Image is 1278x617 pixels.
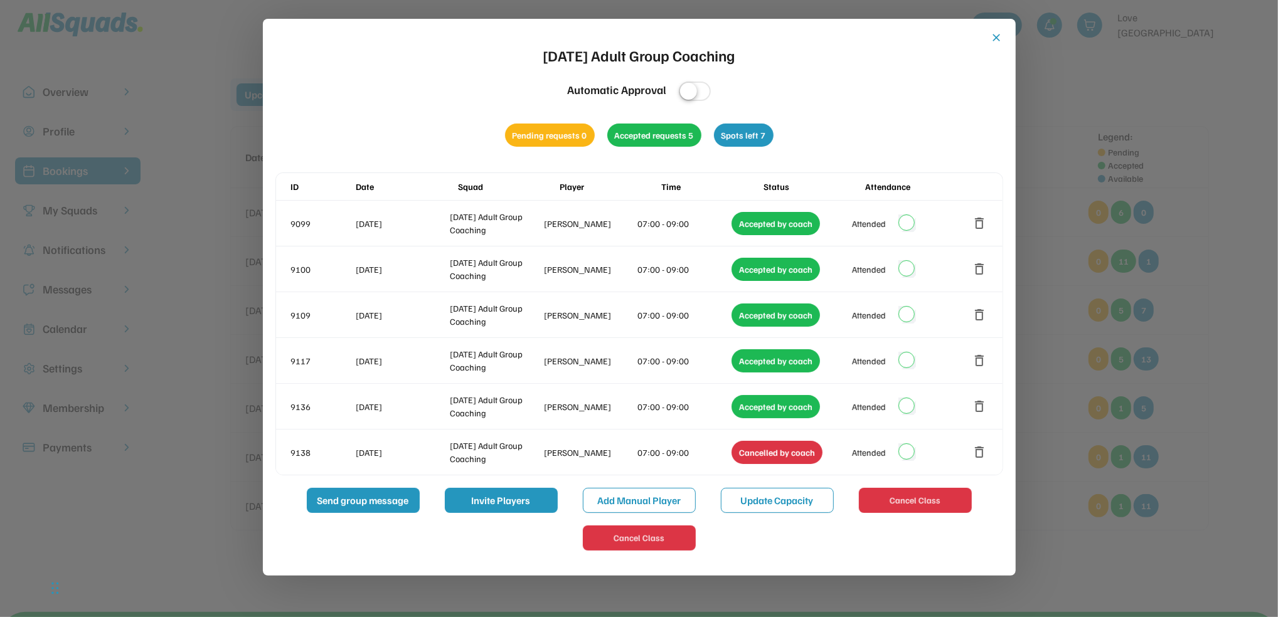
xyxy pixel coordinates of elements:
[544,400,636,413] div: [PERSON_NAME]
[356,400,448,413] div: [DATE]
[560,180,659,193] div: Player
[972,307,988,322] button: delete
[732,303,820,327] div: Accepted by coach
[865,180,964,193] div: Attendance
[544,308,636,322] div: [PERSON_NAME]
[450,210,541,236] div: [DATE] Adult Group Coaching
[291,180,354,193] div: ID
[859,488,972,513] button: Cancel Class
[852,354,886,367] div: Attended
[638,263,730,276] div: 07:00 - 09:00
[972,261,988,277] button: delete
[450,302,541,328] div: [DATE] Adult Group Coaching
[445,488,558,513] button: Invite Players
[356,354,448,367] div: [DATE]
[544,217,636,230] div: [PERSON_NAME]
[714,124,774,147] div: Spots left 7
[356,217,448,230] div: [DATE]
[450,393,541,419] div: [DATE] Adult Group Coaching
[291,263,354,276] div: 9100
[583,525,696,551] button: Cancel Class
[732,258,820,281] div: Accepted by coach
[544,446,636,459] div: [PERSON_NAME]
[638,400,730,413] div: 07:00 - 09:00
[307,488,420,513] button: Send group message
[291,446,354,459] div: 9138
[852,263,886,276] div: Attended
[450,256,541,282] div: [DATE] Adult Group Coaching
[356,446,448,459] div: [DATE]
[764,180,863,193] div: Status
[852,217,886,230] div: Attended
[291,308,354,322] div: 9109
[732,349,820,372] div: Accepted by coach
[356,180,455,193] div: Date
[852,308,886,322] div: Attended
[661,180,760,193] div: Time
[567,82,666,98] div: Automatic Approval
[732,212,820,235] div: Accepted by coach
[972,216,988,231] button: delete
[583,488,696,513] button: Add Manual Player
[972,399,988,414] button: delete
[607,124,701,147] div: Accepted requests 5
[972,353,988,368] button: delete
[505,124,595,147] div: Pending requests 0
[356,263,448,276] div: [DATE]
[450,347,541,374] div: [DATE] Adult Group Coaching
[732,395,820,418] div: Accepted by coach
[721,488,834,513] button: Update Capacity
[356,308,448,322] div: [DATE]
[638,446,730,459] div: 07:00 - 09:00
[291,354,354,367] div: 9117
[972,445,988,460] button: delete
[291,217,354,230] div: 9099
[638,354,730,367] div: 07:00 - 09:00
[991,31,1003,44] button: close
[450,439,541,465] div: [DATE] Adult Group Coaching
[458,180,557,193] div: Squad
[852,446,886,459] div: Attended
[732,441,823,464] div: Cancelled by coach
[291,400,354,413] div: 9136
[638,217,730,230] div: 07:00 - 09:00
[638,308,730,322] div: 07:00 - 09:00
[544,263,636,276] div: [PERSON_NAME]
[544,354,636,367] div: [PERSON_NAME]
[543,44,735,66] div: [DATE] Adult Group Coaching
[852,400,886,413] div: Attended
